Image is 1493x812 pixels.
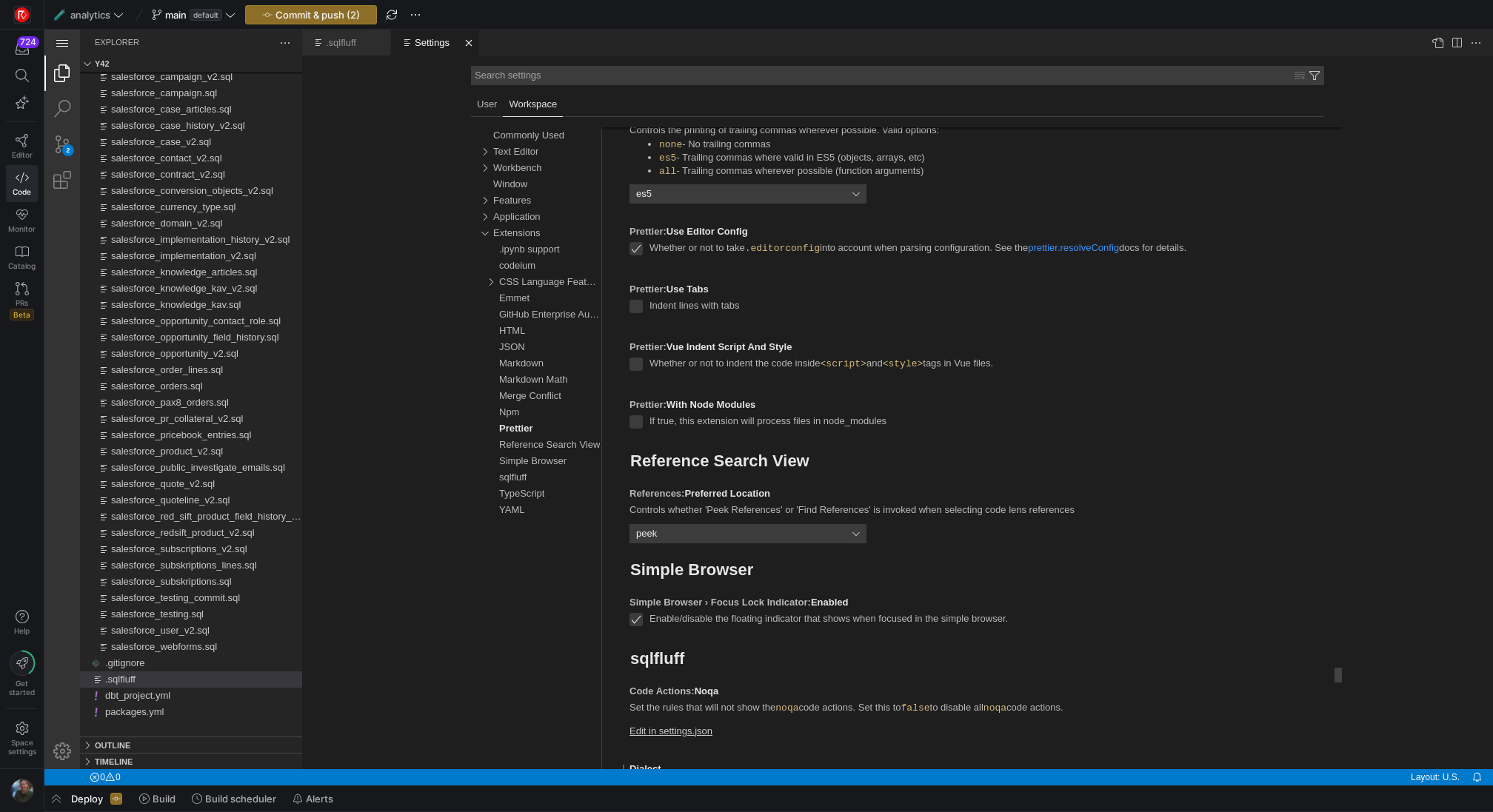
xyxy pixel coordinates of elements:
span: packages.yml [61,677,119,688]
div: TypeScript [455,456,500,472]
div: /sql_ingest/salesforce_subskriptions_lines.sql [50,528,258,544]
span: salesforce_public_investigate_emails.sql [67,432,241,443]
div: /sql_ingest/salesforce_testing.sql [50,577,258,593]
div: /sql_ingest/salesforce_subscriptions_v2.sql [50,511,258,528]
span: salesforce_product_v2.sql [67,416,178,427]
div: Folders Section [36,26,258,42]
div: /sql_ingest/salesforce_quote_v2.sql [50,446,258,463]
div: Features, group [427,163,557,179]
div: JSON, group [427,309,557,326]
span: salesforce_subskriptions_lines.sql [67,530,213,541]
div: /sql_ingest/salesforce_implementation_history_v2.sql [50,202,258,218]
div: salesforce_knowledge_kav.sql [36,267,258,283]
div: /packages.yml [44,674,258,691]
span: Build [153,793,176,805]
span: Commit & push (2) [275,9,360,21]
div: /sql_ingest/salesforce_opportunity_contact_role.sql [50,283,258,300]
div: salesforce_orders.sql [36,349,258,365]
button: 724 [6,36,38,62]
span: salesforce_subscriptions_v2.sql [67,514,203,525]
div: /sql_ingest/salesforce_order_lines.sql [50,332,258,349]
p: Whether or not to indent the code inside and tags in Vue files. [605,327,949,340]
span: salesforce_contract_v2.sql [67,139,181,150]
div: salesforce_knowledge_articles.sql [36,235,258,251]
div: Prettier Trailing Comma. Controls the printing of trailing commas wherever possible. Valid option... [557,69,1297,187]
img: https://storage.googleapis.com/y42-prod-data-exchange/images/C0c2ZRu8XU2mQEXUlKrTCN4i0dD3czfOt8UZ... [15,7,30,22]
div: Application, group [427,179,557,195]
div: /sql_ingest/salesforce_case_articles.sql [50,72,258,88]
button: Commit & push (2) [245,5,377,24]
div: /sql_ingest/salesforce_conversion_objects_v2.sql [50,153,258,170]
div: Text Editor [449,114,494,130]
code: .editorconfig [701,213,775,224]
span: salesforce_domain_v2.sql [67,188,178,199]
span: salesforce_implementation_v2.sql [67,221,212,232]
a: Views and More Actions... [233,5,249,21]
div: Prettier [455,391,489,407]
span: prettier.useEditorConfig [622,196,704,207]
span: PRs [16,298,28,307]
span: Beta [10,309,34,321]
span: prettier.useEditorConfig [585,196,622,207]
div: salesforce_case_history_v2.sql [36,88,258,104]
span: salesforce_quote_v2.sql [67,449,170,460]
div: /sql_ingest/salesforce_subskriptions.sql [50,544,258,560]
div: YAML [455,472,480,489]
span: salesforce_red_sift_product_field_history_v2.sql [67,481,273,492]
div: /sql_ingest/salesforce_case_history_v2.sql [50,88,258,104]
div: /sql_ingest/salesforce_public_investigate_emails.sql [50,430,258,446]
code: es5 [615,123,632,134]
a: /User/settings.json [427,63,458,87]
a: No Problems [41,739,79,756]
div: Simple Browser [455,423,522,440]
span: salesforce_testing.sql [67,579,159,590]
span: prettier.withNodeModules [622,369,712,380]
div: Simple Browser [557,526,1297,557]
div: Npm [455,375,475,391]
p: Whether or not to take into account when parsing configuration. See the docs for details. [605,212,1142,225]
div: /sql_ingest/salesforce_pr_collateral_v2.sql [50,381,258,397]
p: Indent lines with tabs [605,269,695,283]
a: Edit in settings.json: sqlfluff.codeActions.noqa [585,692,671,711]
div: salesforce_order_lines.sql [36,332,258,349]
div: .ipynb support, group [427,212,557,228]
div: Prettier With Node Modules. If true, this extension will process files in node_modules [557,360,1297,417]
div: /sql_ingest/salesforce_webforms.sql [50,609,258,625]
div: codeium [455,228,491,244]
a: PRsBeta [6,276,38,326]
button: Getstarted [6,645,38,702]
div: HTML [455,293,481,309]
button: maindefault [148,5,239,24]
span: salesforce_quoteline_v2.sql [67,465,185,476]
div: sqlfluff [575,615,1280,646]
div: salesforce_pricebook_entries.sql [36,397,258,414]
div: Prettier Vue Indent Script And Style. Whether or not to indent the code inside `<script>` and `<s... [557,302,1297,360]
span: salesforce_case_articles.sql [67,74,187,85]
div: Simple Browser, group [427,423,557,440]
p: If true, this extension will process files in node_modules [605,385,842,398]
select: prettier.trailingComma [585,155,822,174]
div: salesforce_testing_commit.sql [36,560,258,577]
span: Code [13,187,31,196]
div: salesforce_implementation_v2.sql [36,218,258,235]
div: GitHub Enterprise Authentication Provider, group [427,277,557,293]
div: salesforce_domain_v2.sql [36,186,258,202]
span: Get started [9,679,35,697]
div: /sql_ingest/salesforce_quoteline_v2.sql [50,463,258,479]
div: Timeline Section [36,723,258,739]
div: Enable/disable the floating indicator that shows when focused in the simple browser. [605,583,963,597]
button: 🧪analytics [50,5,127,24]
div: salesforce_testing.sql [36,577,258,593]
a: Monitor [6,202,38,239]
div: salesforce_subskriptions_lines.sql [36,528,258,544]
h3: Timeline [50,724,88,740]
div: /sql_ingest/salesforce_campaign.sql [50,56,258,72]
div: /dbt_project.yml [44,658,258,674]
ul: Settings Switcher [427,63,1280,87]
div: salesforce_case_v2.sql [36,104,258,121]
div: prettier.useEditorConfig [585,212,598,226]
div: simpleBrowser.focusLockIndicator.enabled [585,583,598,597]
button: https://storage.googleapis.com/y42-prod-data-exchange/images/6IdsliWYEjCj6ExZYNtk9pMT8U8l8YHLguyz... [6,775,38,806]
li: Close (⌘W) [328,6,343,21]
